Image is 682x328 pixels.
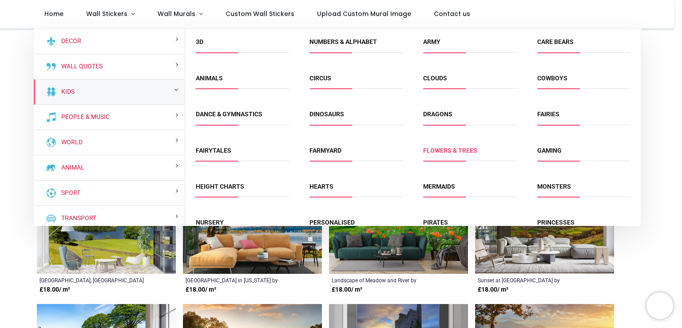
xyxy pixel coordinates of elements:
[309,38,403,52] span: Numbers & Alphabet
[423,219,448,226] a: Pirates
[196,146,289,161] span: Fairytales
[537,38,574,45] a: Care Bears
[434,9,470,18] span: Contact us
[58,37,81,46] a: Decor
[537,146,630,161] span: Gaming
[46,213,56,224] img: Transport
[40,285,70,294] strong: £ 18.00 / m²
[423,218,516,233] span: Pirates
[537,183,571,190] a: Monsters
[317,9,411,18] span: Upload Custom Mural Image
[309,218,403,233] span: Personalised
[478,277,585,284] a: Sunset at [GEOGRAPHIC_DATA] by [PERSON_NAME]
[226,9,294,18] span: Custom Wall Stickers
[309,74,403,89] span: Circus
[332,285,362,294] strong: £ 18.00 / m²
[309,111,344,118] a: Dinosaurs
[475,181,614,274] img: Sunset at Fire Beacon Hill Wall Mural by Gary Holpin
[158,9,195,18] span: Wall Murals
[478,285,508,294] strong: £ 18.00 / m²
[537,110,630,125] span: Fairies
[423,182,516,197] span: Mermaids
[58,189,80,198] a: Sport
[309,110,403,125] span: Dinosaurs
[423,146,516,161] span: Flowers & Trees
[58,163,84,172] a: Animal
[537,218,630,233] span: Princesses
[186,277,293,284] a: [GEOGRAPHIC_DATA] in [US_STATE] by [PERSON_NAME]
[309,146,403,161] span: Farmyard
[537,111,559,118] a: Fairies
[332,277,439,284] a: Landscape of Meadow and River by [PERSON_NAME] Gallery
[46,188,56,198] img: Sport
[196,219,224,226] a: Nursery
[86,9,127,18] span: Wall Stickers
[46,87,56,97] img: Kids
[58,62,103,71] a: Wall Quotes
[58,138,83,147] a: World
[196,111,262,118] a: Dance & Gymnastics
[196,182,289,197] span: Height Charts
[423,38,440,45] a: Army
[37,181,176,274] img: Lake Grasmere, Lake District Landscape Wall Mural Wallpaper
[186,285,216,294] strong: £ 18.00 / m²
[329,181,468,274] img: Landscape of Meadow and River Wall Mural by Jaynes Gallery - Danita Delimont
[423,183,455,190] a: Mermaids
[537,38,630,52] span: Care Bears
[309,182,403,197] span: Hearts
[309,147,341,154] a: Farmyard
[196,38,203,45] a: 3D
[46,36,56,47] img: Decor
[58,214,96,223] a: Transport
[46,137,56,148] img: World
[183,181,322,274] img: Black Butte Ranch in Oregon Wall Mural by Hollice Looney - Danita Delimont
[44,9,63,18] span: Home
[423,110,516,125] span: Dragons
[423,74,516,89] span: Clouds
[46,112,56,123] img: People & Music
[196,183,244,190] a: Height Charts
[537,74,630,89] span: Cowboys
[423,111,452,118] a: Dragons
[423,75,447,82] a: Clouds
[196,74,289,89] span: Animals
[58,113,110,122] a: People & Music
[423,147,477,154] a: Flowers & Trees
[537,75,567,82] a: Cowboys
[58,87,75,96] a: Kids
[309,75,331,82] a: Circus
[46,61,56,72] img: Wall Quotes
[423,38,516,52] span: Army
[537,182,630,197] span: Monsters
[537,219,575,226] a: Princesses
[309,38,377,45] a: Numbers & Alphabet
[46,162,56,173] img: Animal
[309,219,355,226] a: Personalised
[40,277,147,284] a: [GEOGRAPHIC_DATA], [GEOGRAPHIC_DATA] Landscape Wallpaper
[646,292,673,319] iframe: Brevo live chat
[196,110,289,125] span: Dance & Gymnastics
[537,147,562,154] a: Gaming
[309,183,333,190] a: Hearts
[196,218,289,233] span: Nursery
[196,38,289,52] span: 3D
[196,75,223,82] a: Animals
[196,147,231,154] a: Fairytales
